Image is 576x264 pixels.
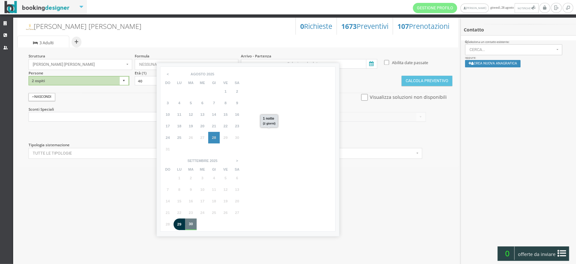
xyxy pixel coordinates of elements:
[212,187,216,192] span: 11
[190,187,192,192] span: 9
[178,176,181,180] span: 1
[189,135,193,140] span: 26
[165,199,170,203] span: 14
[263,122,275,125] small: (2 giorni)
[177,210,181,215] span: 22
[162,80,174,86] th: do
[223,124,227,128] span: 22
[235,112,239,116] span: 16
[165,135,170,140] span: 24
[235,187,239,192] span: 13
[189,124,193,128] span: 19
[177,199,181,203] span: 15
[165,124,170,128] span: 17
[464,27,484,33] b: Contatto
[213,101,215,105] span: 7
[231,80,243,86] th: sa
[208,166,220,172] th: gi
[231,166,243,172] th: sa
[236,89,238,93] span: 2
[220,80,231,86] th: ve
[200,199,204,203] span: 17
[165,210,170,215] span: 21
[223,135,227,140] span: 29
[224,101,227,105] span: 8
[174,80,185,86] th: lu
[500,246,514,260] span: 0
[223,112,227,116] span: 15
[190,101,192,105] span: 5
[197,80,208,86] th: me
[167,187,169,192] span: 7
[470,47,555,52] span: Cerca...
[235,124,239,128] span: 23
[235,199,239,203] span: 20
[223,199,227,203] span: 19
[233,156,241,166] span: >
[174,166,185,172] th: lu
[162,166,174,172] th: do
[201,101,204,105] span: 6
[177,124,181,128] span: 18
[165,112,170,116] span: 10
[190,176,192,180] span: 2
[235,135,239,140] span: 30
[465,60,521,67] button: Crea nuova anagrafica
[189,210,193,215] span: 23
[236,176,238,180] span: 6
[514,3,538,13] button: Notifiche
[165,222,170,226] span: 28
[224,176,227,180] span: 5
[460,4,489,13] a: [PERSON_NAME]
[208,80,220,86] th: gi
[4,1,70,13] img: BookingDesigner.com
[177,112,181,116] span: 11
[185,166,197,172] th: ma
[189,222,193,226] span: 30
[212,199,216,203] span: 18
[212,135,216,140] span: 28
[187,159,209,163] div: settembre
[197,166,208,172] th: me
[200,135,204,140] span: 27
[178,101,181,105] span: 4
[210,159,217,163] div: 2025
[224,89,227,93] span: 1
[177,135,181,140] span: 25
[191,72,206,76] div: agosto
[223,187,227,192] span: 12
[213,176,215,180] span: 4
[516,249,557,260] span: offerte da inviare
[465,44,562,55] button: Cerca...
[178,187,181,192] span: 8
[413,3,539,13] span: giovedì, 28 agosto
[212,124,216,128] span: 21
[207,72,214,76] div: 2025
[236,101,238,105] span: 9
[201,176,204,180] span: 3
[185,80,197,86] th: ma
[165,147,170,151] span: 31
[200,112,204,116] span: 13
[200,124,204,128] span: 20
[212,210,216,215] span: 25
[223,210,227,215] span: 26
[189,199,193,203] span: 16
[461,40,576,72] div: oppure:
[200,187,204,192] span: 10
[200,210,204,215] span: 24
[235,210,239,215] span: 27
[163,69,172,79] span: <
[220,166,231,172] th: ve
[167,101,169,105] span: 3
[413,3,457,13] a: Gestione Profilo
[189,112,193,116] span: 12
[212,112,216,116] span: 14
[260,115,278,127] div: 1 notte
[177,222,181,226] span: 29
[465,40,572,44] div: Seleziona un contatto esistente:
